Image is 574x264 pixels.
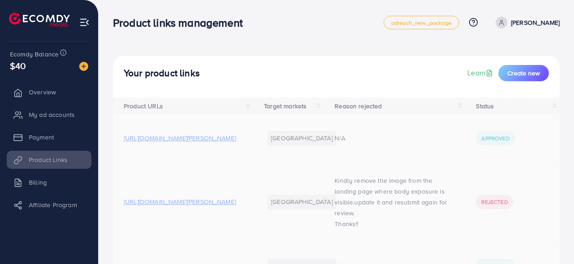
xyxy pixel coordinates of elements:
[79,17,90,28] img: menu
[492,17,560,28] a: [PERSON_NAME]
[391,20,452,26] span: adreach_new_package
[384,16,459,29] a: adreach_new_package
[498,65,549,81] button: Create new
[113,16,250,29] h3: Product links management
[10,59,26,72] span: $40
[511,17,560,28] p: [PERSON_NAME]
[124,68,200,79] h4: Your product links
[79,62,88,71] img: image
[467,68,495,78] a: Learn
[9,13,70,27] img: logo
[10,50,59,59] span: Ecomdy Balance
[507,69,540,78] span: Create new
